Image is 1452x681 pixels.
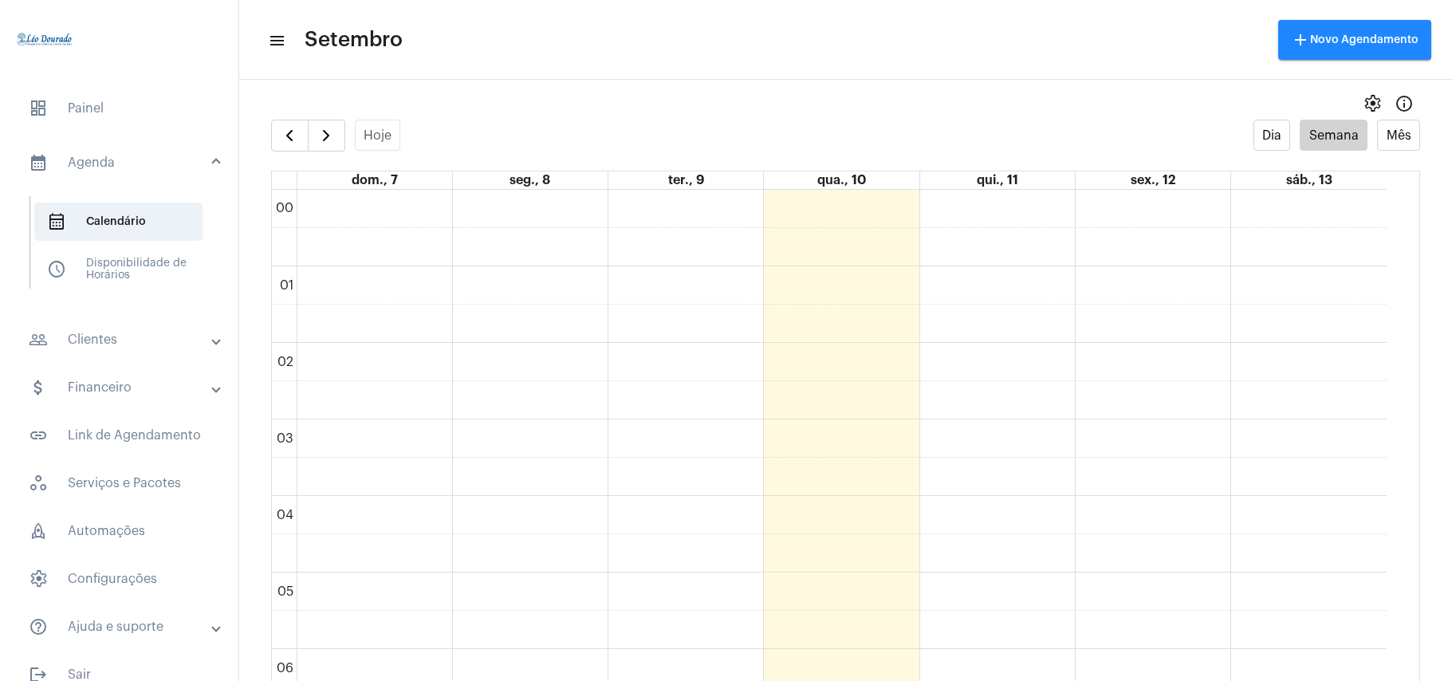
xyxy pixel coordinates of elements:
mat-panel-title: Financeiro [29,378,213,397]
span: sidenav icon [29,522,48,541]
span: Disponibilidade de Horários [34,250,203,289]
a: 8 de setembro de 2025 [506,171,553,189]
span: sidenav icon [47,212,66,231]
button: settings [1356,88,1388,120]
span: sidenav icon [29,99,48,118]
div: 02 [274,355,297,369]
span: Link de Agendamento [16,416,222,455]
a: 9 de setembro de 2025 [665,171,707,189]
button: Mês [1377,120,1420,151]
button: Info [1388,88,1420,120]
mat-icon: sidenav icon [29,617,48,636]
div: 04 [273,508,297,522]
span: sidenav icon [29,474,48,493]
mat-panel-title: Clientes [29,330,213,349]
mat-panel-title: Agenda [29,153,213,172]
div: 06 [273,661,297,675]
a: 11 de setembro de 2025 [974,171,1021,189]
mat-icon: Info [1395,94,1414,113]
span: sidenav icon [47,260,66,279]
button: Novo Agendamento [1278,20,1431,60]
div: 00 [273,201,297,215]
span: Calendário [34,203,203,241]
mat-expansion-panel-header: sidenav iconClientes [10,321,238,359]
button: Dia [1253,120,1291,151]
a: 10 de setembro de 2025 [814,171,869,189]
mat-icon: sidenav icon [29,378,48,397]
mat-icon: sidenav icon [29,426,48,445]
span: Painel [16,89,222,128]
img: 4c910ca3-f26c-c648-53c7-1a2041c6e520.jpg [13,8,77,72]
button: Semana [1300,120,1367,151]
button: Próximo Semana [308,120,345,152]
span: Setembro [305,27,403,53]
span: Novo Agendamento [1291,34,1419,45]
mat-expansion-panel-header: sidenav iconAgenda [10,137,238,188]
mat-icon: sidenav icon [29,153,48,172]
div: 01 [277,278,297,293]
span: Automações [16,512,222,550]
span: Serviços e Pacotes [16,464,222,502]
mat-icon: add [1291,30,1310,49]
a: 12 de setembro de 2025 [1127,171,1179,189]
div: 05 [274,585,297,599]
div: 03 [273,431,297,446]
button: Semana Anterior [271,120,309,152]
mat-expansion-panel-header: sidenav iconAjuda e suporte [10,608,238,646]
span: sidenav icon [29,569,48,588]
span: settings [1363,94,1382,113]
button: Hoje [355,120,401,151]
div: sidenav iconAgenda [10,188,238,311]
mat-icon: sidenav icon [268,31,284,50]
a: 7 de setembro de 2025 [348,171,401,189]
mat-expansion-panel-header: sidenav iconFinanceiro [10,368,238,407]
span: Configurações [16,560,222,598]
mat-icon: sidenav icon [29,330,48,349]
mat-panel-title: Ajuda e suporte [29,617,213,636]
a: 13 de setembro de 2025 [1283,171,1336,189]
